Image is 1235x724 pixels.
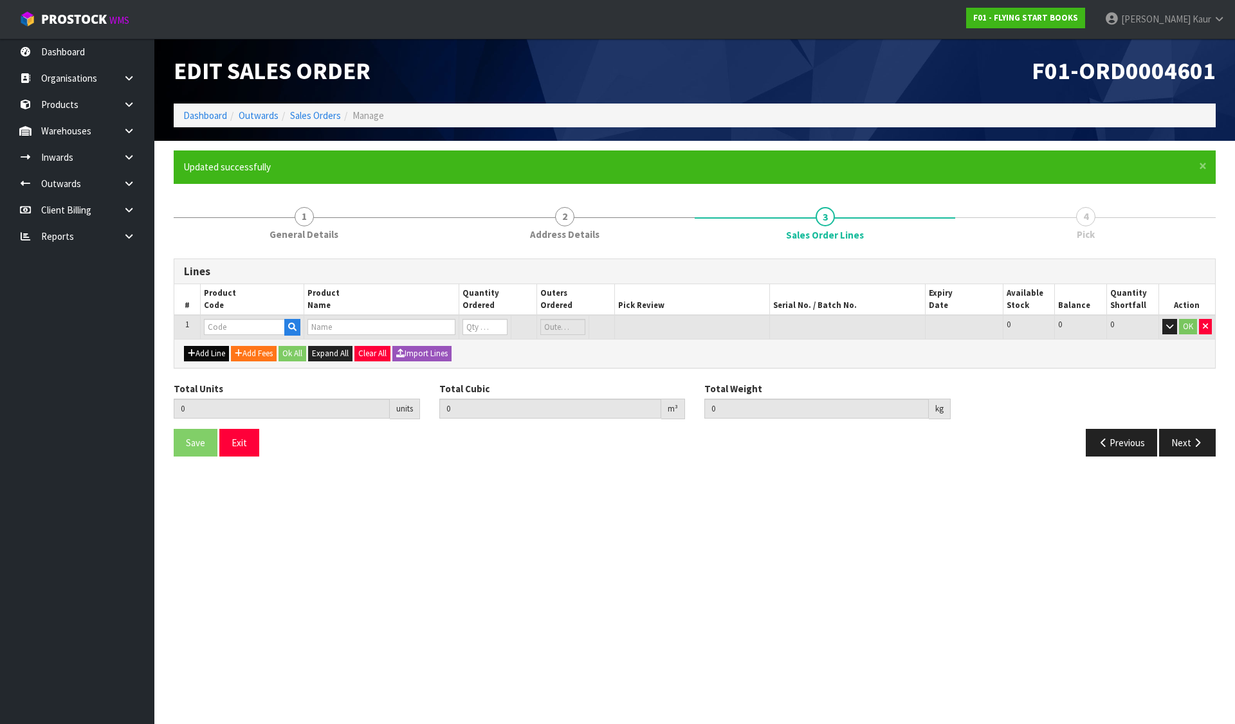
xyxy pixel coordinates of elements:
[555,207,574,226] span: 2
[462,319,508,335] input: Qty Ordered
[1121,13,1191,25] span: [PERSON_NAME]
[295,207,314,226] span: 1
[1086,429,1158,457] button: Previous
[925,284,1003,315] th: Expiry Date
[1076,207,1095,226] span: 4
[185,319,189,330] span: 1
[352,109,384,122] span: Manage
[540,319,585,335] input: Outers Ordered
[929,399,951,419] div: kg
[614,284,769,315] th: Pick Review
[1058,319,1062,330] span: 0
[966,8,1085,28] a: F01 - FLYING START BOOKS
[1032,55,1216,86] span: F01-ORD0004601
[1003,284,1055,315] th: Available Stock
[186,437,205,449] span: Save
[392,346,452,361] button: Import Lines
[312,348,349,359] span: Expand All
[390,399,420,419] div: units
[290,109,341,122] a: Sales Orders
[308,346,352,361] button: Expand All
[19,11,35,27] img: cube-alt.png
[1007,319,1011,330] span: 0
[174,429,217,457] button: Save
[219,429,259,457] button: Exit
[354,346,390,361] button: Clear All
[1107,284,1159,315] th: Quantity Shortfall
[1193,13,1211,25] span: Kaur
[304,284,459,315] th: Product Name
[184,266,1205,278] h3: Lines
[1199,157,1207,175] span: ×
[1158,284,1215,315] th: Action
[183,109,227,122] a: Dashboard
[704,399,929,419] input: Total Weight
[184,346,229,361] button: Add Line
[439,399,662,419] input: Total Cubic
[973,12,1078,23] strong: F01 - FLYING START BOOKS
[1110,319,1114,330] span: 0
[1055,284,1107,315] th: Balance
[109,14,129,26] small: WMS
[704,382,762,395] label: Total Weight
[231,346,277,361] button: Add Fees
[536,284,614,315] th: Outers Ordered
[174,399,390,419] input: Total Units
[459,284,537,315] th: Quantity Ordered
[200,284,304,315] th: Product Code
[174,55,370,86] span: Edit Sales Order
[174,284,200,315] th: #
[661,399,685,419] div: m³
[816,207,835,226] span: 3
[270,228,338,241] span: General Details
[1159,429,1216,457] button: Next
[307,319,455,335] input: Name
[174,382,223,395] label: Total Units
[174,249,1216,467] span: Sales Order Lines
[1179,319,1197,334] button: OK
[41,11,107,28] span: ProStock
[239,109,279,122] a: Outwards
[786,228,864,242] span: Sales Order Lines
[769,284,925,315] th: Serial No. / Batch No.
[439,382,489,395] label: Total Cubic
[1077,228,1095,241] span: Pick
[530,228,599,241] span: Address Details
[279,346,306,361] button: Ok All
[204,319,285,335] input: Code
[183,161,271,173] span: Updated successfully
